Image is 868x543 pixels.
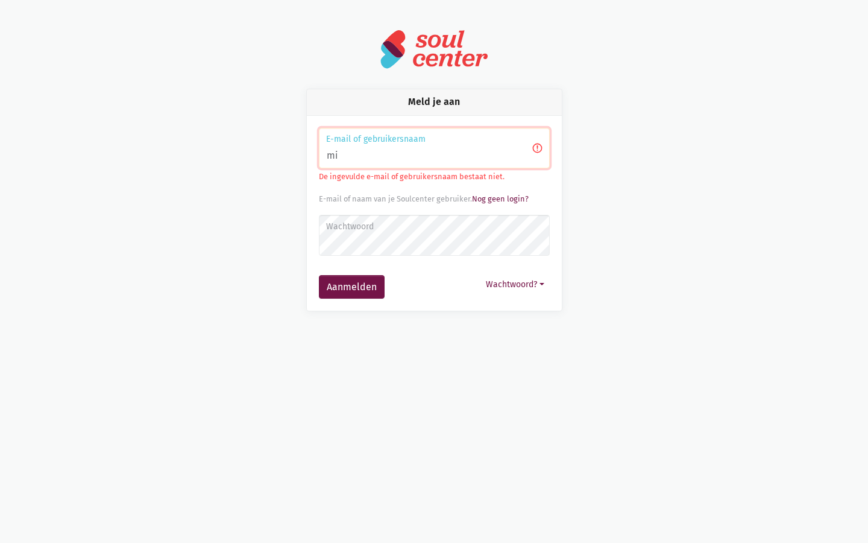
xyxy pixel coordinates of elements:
[319,128,550,299] form: Aanmelden
[380,29,488,69] img: logo-soulcenter-full.svg
[319,275,385,299] button: Aanmelden
[307,89,562,115] div: Meld je aan
[319,171,550,183] p: De ingevulde e-mail of gebruikersnaam bestaat niet.
[480,275,550,294] button: Wachtwoord?
[326,133,541,146] label: E-mail of gebruikersnaam
[319,193,550,205] div: E-mail of naam van je Soulcenter gebruiker.
[472,194,529,203] a: Nog geen login?
[326,220,541,233] label: Wachtwoord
